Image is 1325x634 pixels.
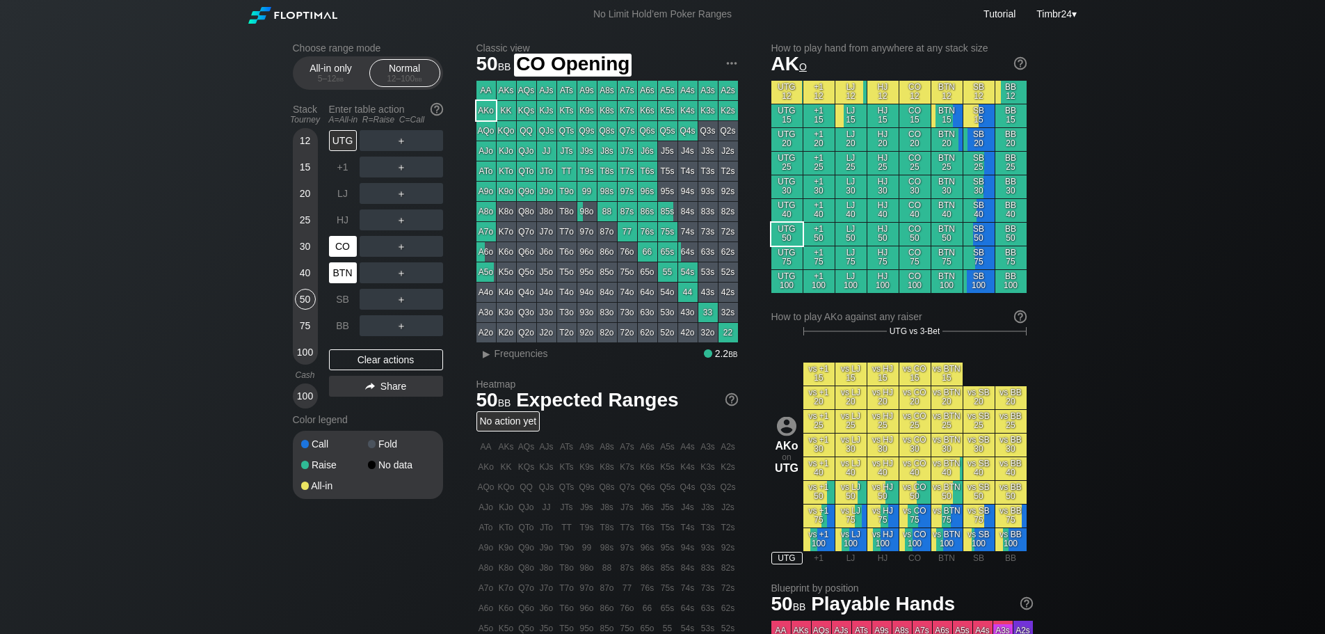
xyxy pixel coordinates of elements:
[476,42,738,54] h2: Classic view
[718,242,738,262] div: 62s
[577,262,597,282] div: 95o
[497,323,516,342] div: K2o
[963,175,995,198] div: SB 30
[678,222,698,241] div: 74s
[476,161,496,181] div: ATo
[963,199,995,222] div: SB 40
[771,104,803,127] div: UTG 15
[899,128,931,151] div: CO 20
[835,175,867,198] div: LJ 30
[299,60,363,86] div: All-in only
[476,81,496,100] div: AA
[497,182,516,201] div: K9o
[718,222,738,241] div: 72s
[658,101,677,120] div: K5s
[638,262,657,282] div: 65o
[597,323,617,342] div: 82o
[658,121,677,141] div: Q5s
[835,223,867,246] div: LJ 50
[476,202,496,221] div: A8o
[698,262,718,282] div: 53s
[771,53,807,74] span: AK
[698,141,718,161] div: J3s
[557,161,577,181] div: TT
[295,386,316,406] div: 100
[577,161,597,181] div: T9s
[557,242,577,262] div: T6o
[678,242,698,262] div: 64s
[537,222,556,241] div: J7o
[698,81,718,100] div: A3s
[618,222,637,241] div: 77
[931,199,963,222] div: BTN 40
[577,242,597,262] div: 96o
[557,283,577,302] div: T4o
[867,152,899,175] div: HJ 25
[557,303,577,322] div: T3o
[618,81,637,100] div: A7s
[557,101,577,120] div: KTs
[658,141,677,161] div: J5s
[597,242,617,262] div: 86o
[476,121,496,141] div: AQo
[597,202,617,221] div: 88
[638,303,657,322] div: 63o
[577,222,597,241] div: 97o
[618,323,637,342] div: 72o
[1019,596,1034,611] img: help.32db89a4.svg
[638,222,657,241] div: 76s
[835,270,867,293] div: LJ 100
[1036,8,1072,19] span: Timbr24
[803,81,835,104] div: +1 12
[329,236,357,257] div: CO
[867,128,899,151] div: HJ 20
[376,74,434,84] div: 12 – 100
[537,182,556,201] div: J9o
[329,315,357,336] div: BB
[931,128,963,151] div: BTN 20
[497,262,516,282] div: K5o
[476,141,496,161] div: AJo
[618,121,637,141] div: Q7s
[302,74,360,84] div: 5 – 12
[718,283,738,302] div: 42s
[618,161,637,181] div: T7s
[517,121,536,141] div: QQ
[899,152,931,175] div: CO 25
[771,128,803,151] div: UTG 20
[293,42,443,54] h2: Choose range mode
[771,246,803,269] div: UTG 75
[638,323,657,342] div: 62o
[537,303,556,322] div: J3o
[537,283,556,302] div: J4o
[1033,6,1078,22] div: ▾
[678,161,698,181] div: T4s
[517,161,536,181] div: QTo
[658,262,677,282] div: 55
[718,141,738,161] div: J2s
[572,8,753,23] div: No Limit Hold’em Poker Ranges
[577,141,597,161] div: J9s
[931,270,963,293] div: BTN 100
[577,182,597,201] div: 99
[537,141,556,161] div: JJ
[476,182,496,201] div: A9o
[577,283,597,302] div: 94o
[577,121,597,141] div: Q9s
[597,161,617,181] div: T8s
[618,182,637,201] div: 97s
[718,202,738,221] div: 82s
[658,161,677,181] div: T5s
[557,81,577,100] div: ATs
[718,101,738,120] div: K2s
[995,199,1027,222] div: BB 40
[517,101,536,120] div: KQs
[295,342,316,363] div: 100
[517,141,536,161] div: QJo
[618,283,637,302] div: 74o
[360,130,443,151] div: ＋
[771,223,803,246] div: UTG 50
[537,262,556,282] div: J5o
[295,157,316,177] div: 15
[718,262,738,282] div: 52s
